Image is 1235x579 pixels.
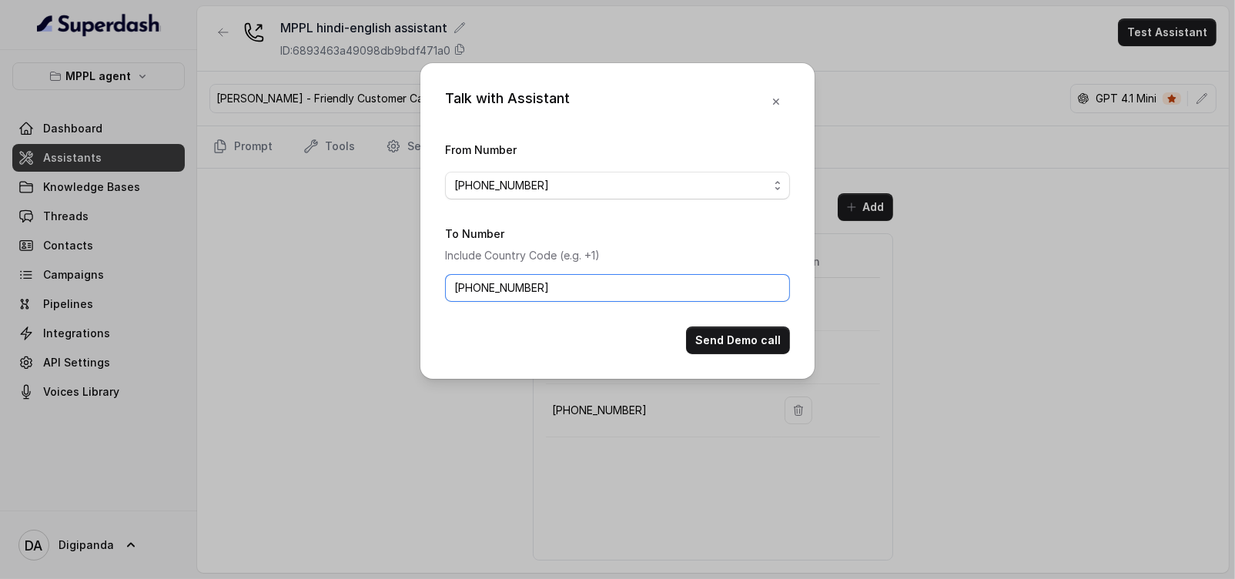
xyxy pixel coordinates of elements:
input: +1123456789 [445,274,790,302]
label: From Number [445,143,517,156]
label: To Number [445,227,504,240]
button: Send Demo call [686,326,790,354]
span: [PHONE_NUMBER] [454,176,768,195]
button: [PHONE_NUMBER] [445,172,790,199]
div: Talk with Assistant [445,88,570,115]
p: Include Country Code (e.g. +1) [445,246,790,265]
